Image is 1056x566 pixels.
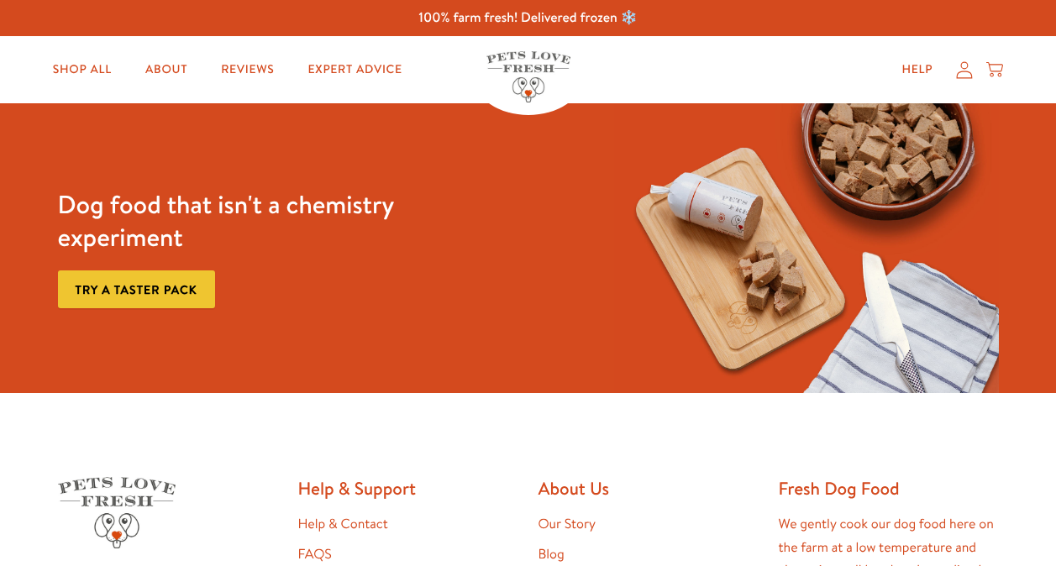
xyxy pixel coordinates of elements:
a: Our Story [539,515,596,533]
a: Try a taster pack [58,270,215,308]
a: Reviews [208,53,287,86]
a: Expert Advice [295,53,416,86]
h2: Fresh Dog Food [779,477,999,500]
img: Pets Love Fresh [58,477,176,548]
a: Shop All [39,53,125,86]
img: Fussy [614,103,998,393]
h2: About Us [539,477,759,500]
a: Help [888,53,946,86]
a: About [132,53,201,86]
a: FAQS [298,545,332,563]
img: Pets Love Fresh [486,51,570,102]
h2: Help & Support [298,477,518,500]
a: Blog [539,545,565,563]
h3: Dog food that isn't a chemistry experiment [58,188,442,254]
a: Help & Contact [298,515,388,533]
